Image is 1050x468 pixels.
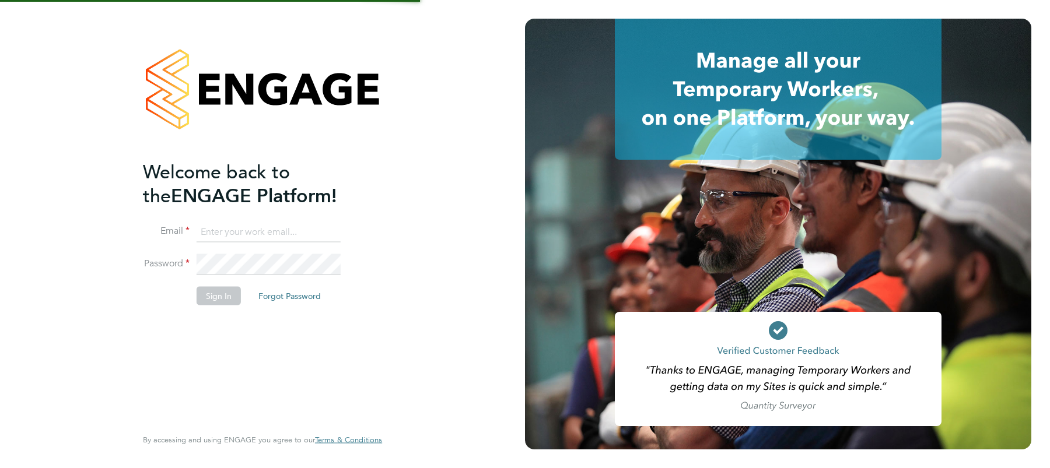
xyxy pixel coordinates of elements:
[249,287,330,305] button: Forgot Password
[143,258,190,270] label: Password
[143,160,290,207] span: Welcome back to the
[197,221,341,242] input: Enter your work email...
[143,225,190,237] label: Email
[315,435,382,445] a: Terms & Conditions
[143,435,382,445] span: By accessing and using ENGAGE you agree to our
[315,435,382,445] span: Terms & Conditions
[197,287,241,305] button: Sign In
[143,160,370,207] h2: ENGAGE Platform!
